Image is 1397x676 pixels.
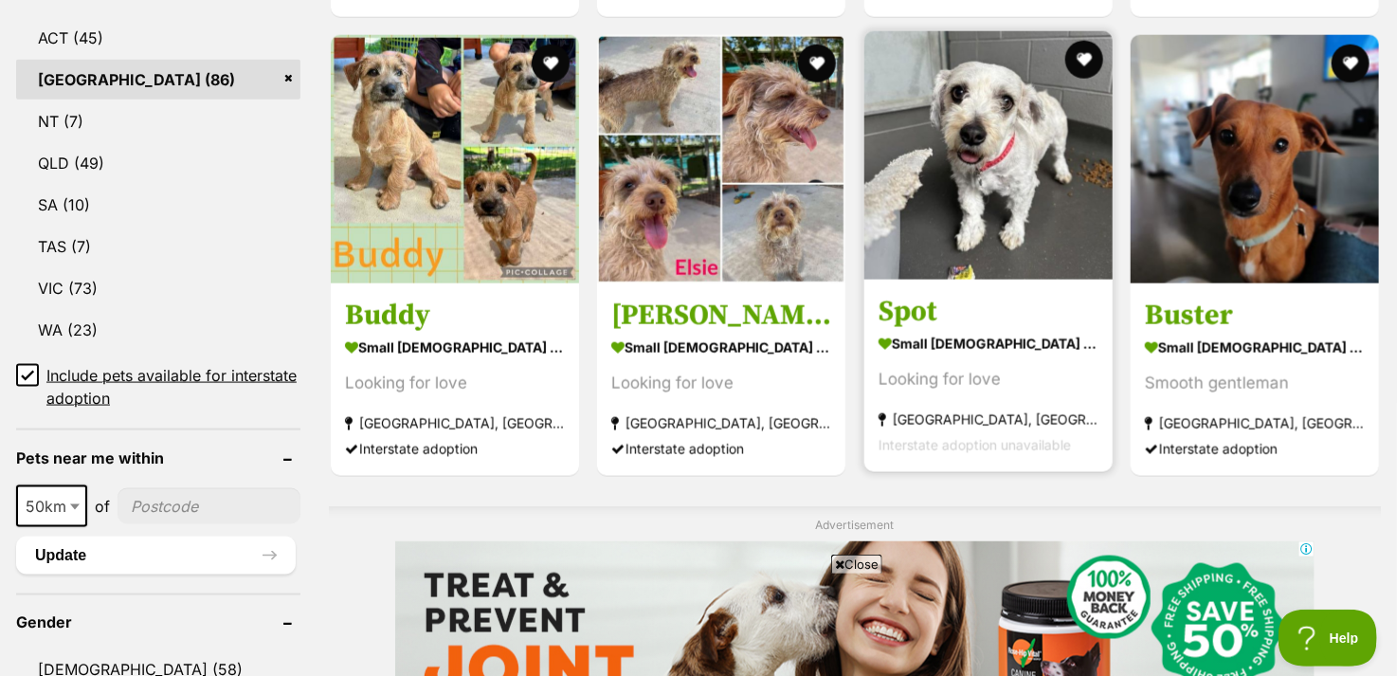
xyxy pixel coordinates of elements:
[16,537,296,575] button: Update
[864,280,1113,472] a: Spot small [DEMOGRAPHIC_DATA] Dog Looking for love [GEOGRAPHIC_DATA], [GEOGRAPHIC_DATA] Interstat...
[16,449,300,466] header: Pets near me within
[611,334,831,361] strong: small [DEMOGRAPHIC_DATA] Dog
[1065,41,1103,79] button: favourite
[345,334,565,361] strong: small [DEMOGRAPHIC_DATA] Dog
[879,437,1071,453] span: Interstate adoption unavailable
[1145,411,1365,436] strong: [GEOGRAPHIC_DATA], [GEOGRAPHIC_DATA]
[16,614,300,631] header: Gender
[16,143,300,183] a: QLD (49)
[331,283,579,476] a: Buddy small [DEMOGRAPHIC_DATA] Dog Looking for love [GEOGRAPHIC_DATA], [GEOGRAPHIC_DATA] Intersta...
[95,495,110,518] span: of
[1145,436,1365,462] div: Interstate adoption
[16,485,87,527] span: 50km
[879,330,1098,357] strong: small [DEMOGRAPHIC_DATA] Dog
[879,407,1098,432] strong: [GEOGRAPHIC_DATA], [GEOGRAPHIC_DATA]
[879,367,1098,393] div: Looking for love
[16,60,300,100] a: [GEOGRAPHIC_DATA] (86)
[16,310,300,350] a: WA (23)
[864,31,1113,280] img: Spot - Maltese Dog
[1131,35,1379,283] img: Buster - Dachshund Dog
[46,364,300,410] span: Include pets available for interstate adoption
[345,436,565,462] div: Interstate adoption
[16,18,300,58] a: ACT (45)
[239,581,1158,667] iframe: Advertisement
[16,185,300,225] a: SA (10)
[16,227,300,266] a: TAS (7)
[879,294,1098,330] h3: Spot
[331,35,579,283] img: Buddy - Mixed breed Dog
[18,493,85,520] span: 50km
[1332,45,1370,82] button: favourite
[1145,371,1365,396] div: Smooth gentleman
[16,101,300,141] a: NT (7)
[345,298,565,334] h3: Buddy
[611,411,831,436] strong: [GEOGRAPHIC_DATA], [GEOGRAPHIC_DATA]
[611,298,831,334] h3: [PERSON_NAME]
[611,371,831,396] div: Looking for love
[1279,610,1378,667] iframe: Help Scout Beacon - Open
[1145,334,1365,361] strong: small [DEMOGRAPHIC_DATA] Dog
[1131,283,1379,476] a: Buster small [DEMOGRAPHIC_DATA] Dog Smooth gentleman [GEOGRAPHIC_DATA], [GEOGRAPHIC_DATA] Interst...
[118,488,300,524] input: postcode
[597,283,845,476] a: [PERSON_NAME] small [DEMOGRAPHIC_DATA] Dog Looking for love [GEOGRAPHIC_DATA], [GEOGRAPHIC_DATA] ...
[831,555,882,574] span: Close
[16,268,300,308] a: VIC (73)
[611,436,831,462] div: Interstate adoption
[345,371,565,396] div: Looking for love
[597,35,845,283] img: Elsie - Cavalier King Charles Spaniel x Poodle Dog
[532,45,570,82] button: favourite
[1145,298,1365,334] h3: Buster
[16,364,300,410] a: Include pets available for interstate adoption
[345,411,565,436] strong: [GEOGRAPHIC_DATA], [GEOGRAPHIC_DATA]
[799,45,837,82] button: favourite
